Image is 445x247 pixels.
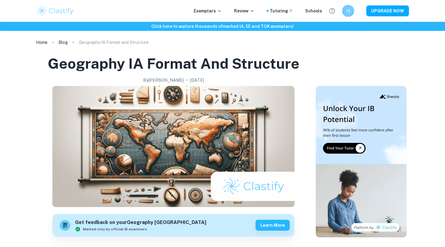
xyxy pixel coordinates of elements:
button: Help and Feedback [327,6,337,16]
span: Marked only by official IB examiners [83,226,147,232]
img: Thumbnail [316,86,407,237]
img: Clastify logo [36,5,74,17]
p: • [186,77,188,84]
h6: Get feedback on your Geography [GEOGRAPHIC_DATA] [75,219,206,226]
a: Get feedback on yourGeography [GEOGRAPHIC_DATA]Marked only by official IB examinersLearn more [52,214,295,237]
p: Geography IA Format and Structure [79,39,149,46]
h6: 가소 [345,8,352,14]
a: Tutoring [270,8,293,14]
h2: [DATE] [190,77,204,84]
a: Home [36,38,48,47]
button: UPGRADE NOW [366,5,409,16]
a: Blog [58,38,68,47]
h1: Geography IA Format and Structure [48,54,299,73]
p: Review [234,8,255,14]
button: 가소 [342,5,354,17]
img: Geography IA Format and Structure cover image [52,86,295,207]
p: Exemplars [194,8,222,14]
button: Learn more [255,220,290,231]
a: Schools [305,8,322,14]
h6: Click here to explore thousands of marked IA, EE and TOK exemplars ! [1,23,444,30]
h2: By [PERSON_NAME] [143,77,184,84]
